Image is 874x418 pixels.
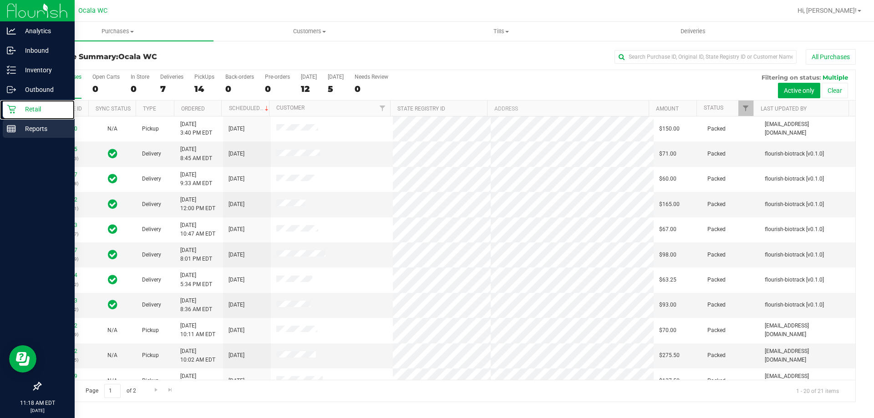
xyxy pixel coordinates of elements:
[180,145,212,162] span: [DATE] 8:45 AM EDT
[7,46,16,55] inline-svg: Inbound
[180,271,212,288] span: [DATE] 5:34 PM EDT
[142,251,161,259] span: Delivery
[180,297,212,314] span: [DATE] 8:36 AM EDT
[131,74,149,80] div: In Store
[7,124,16,133] inline-svg: Reports
[92,84,120,94] div: 0
[16,104,71,115] p: Retail
[52,196,77,203] a: 11979372
[180,171,212,188] span: [DATE] 9:33 AM EDT
[142,225,161,234] span: Delivery
[487,101,649,116] th: Address
[765,120,850,137] span: [EMAIL_ADDRESS][DOMAIN_NAME]
[142,200,161,209] span: Delivery
[659,301,676,309] span: $93.00
[194,74,214,80] div: PickUps
[707,225,726,234] span: Packed
[229,200,244,209] span: [DATE]
[78,384,143,398] span: Page of 2
[7,26,16,35] inline-svg: Analytics
[7,65,16,75] inline-svg: Inventory
[229,276,244,284] span: [DATE]
[597,22,789,41] a: Deliveries
[765,251,824,259] span: flourish-biotrack [v0.1.0]
[276,105,305,111] a: Customer
[707,301,726,309] span: Packed
[301,84,317,94] div: 12
[181,106,205,112] a: Ordered
[355,74,388,80] div: Needs Review
[16,65,71,76] p: Inventory
[229,301,244,309] span: [DATE]
[229,175,244,183] span: [DATE]
[798,7,857,14] span: Hi, [PERSON_NAME]!
[738,101,753,116] a: Filter
[375,101,390,116] a: Filter
[142,326,159,335] span: Pickup
[659,125,680,133] span: $150.00
[328,74,344,80] div: [DATE]
[108,172,117,185] span: In Sync
[40,53,312,61] h3: Purchase Summary:
[822,83,848,98] button: Clear
[704,105,723,111] a: Status
[92,74,120,80] div: Open Carts
[16,25,71,36] p: Analytics
[52,322,77,329] a: 11992772
[52,146,77,152] a: 11992295
[180,221,215,238] span: [DATE] 10:47 AM EDT
[160,84,183,94] div: 7
[765,225,824,234] span: flourish-biotrack [v0.1.0]
[142,276,161,284] span: Delivery
[142,351,159,360] span: Pickup
[107,378,117,384] span: Not Applicable
[225,74,254,80] div: Back-orders
[107,351,117,360] button: N/A
[765,200,824,209] span: flourish-biotrack [v0.1.0]
[52,171,77,178] a: 11992537
[301,74,317,80] div: [DATE]
[160,74,183,80] div: Deliveries
[265,84,290,94] div: 0
[659,276,676,284] span: $63.25
[707,150,726,158] span: Packed
[229,125,244,133] span: [DATE]
[355,84,388,94] div: 0
[108,223,117,236] span: In Sync
[108,147,117,160] span: In Sync
[108,248,117,261] span: In Sync
[789,384,846,398] span: 1 - 20 of 21 items
[107,326,117,335] button: N/A
[107,377,117,385] button: N/A
[659,351,680,360] span: $275.50
[765,372,850,389] span: [EMAIL_ADDRESS][DOMAIN_NAME]
[765,301,824,309] span: flourish-biotrack [v0.1.0]
[656,106,679,112] a: Amount
[659,200,680,209] span: $165.00
[229,326,244,335] span: [DATE]
[108,198,117,211] span: In Sync
[16,84,71,95] p: Outbound
[16,123,71,134] p: Reports
[806,49,856,65] button: All Purchases
[707,251,726,259] span: Packed
[143,106,156,112] a: Type
[765,322,850,339] span: [EMAIL_ADDRESS][DOMAIN_NAME]
[659,150,676,158] span: $71.00
[659,326,676,335] span: $70.00
[149,384,163,396] a: Go to the next page
[659,377,680,385] span: $137.50
[405,22,597,41] a: Tills
[823,74,848,81] span: Multiple
[180,322,215,339] span: [DATE] 10:11 AM EDT
[180,246,212,263] span: [DATE] 8:01 PM EDT
[108,298,117,311] span: In Sync
[765,276,824,284] span: flourish-biotrack [v0.1.0]
[7,105,16,114] inline-svg: Retail
[107,327,117,333] span: Not Applicable
[107,352,117,358] span: Not Applicable
[52,297,77,304] a: 11977773
[22,22,213,41] a: Purchases
[707,377,726,385] span: Packed
[4,399,71,407] p: 11:18 AM EDT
